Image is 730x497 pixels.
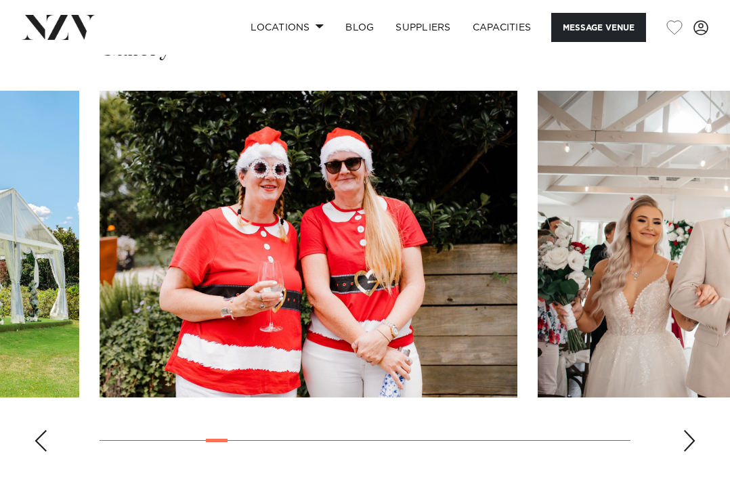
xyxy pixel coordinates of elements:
[462,13,542,42] a: Capacities
[335,13,385,42] a: BLOG
[385,13,461,42] a: SUPPLIERS
[551,13,646,42] button: Message Venue
[22,15,95,39] img: nzv-logo.png
[100,91,517,397] swiper-slide: 7 / 30
[240,13,335,42] a: Locations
